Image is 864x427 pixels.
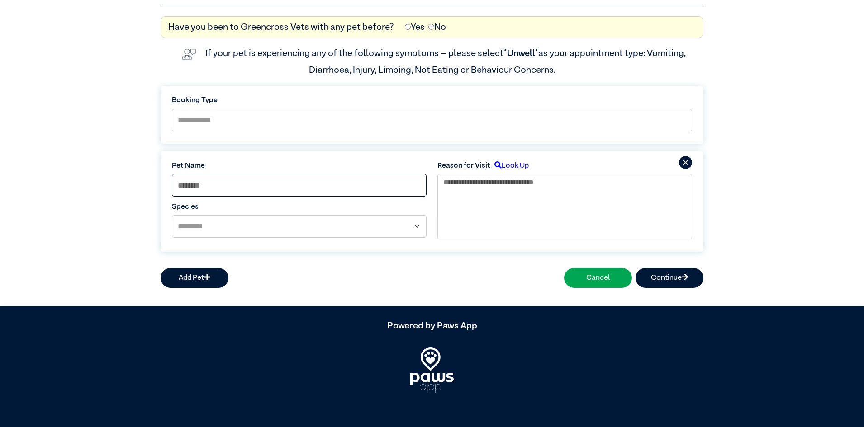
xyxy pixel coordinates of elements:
[636,268,703,288] button: Continue
[172,95,692,106] label: Booking Type
[410,347,454,393] img: PawsApp
[437,160,490,171] label: Reason for Visit
[405,24,411,30] input: Yes
[161,320,703,331] h5: Powered by Paws App
[172,202,427,212] label: Species
[490,160,529,171] label: Look Up
[405,20,425,34] label: Yes
[428,20,446,34] label: No
[428,24,434,30] input: No
[564,268,632,288] button: Cancel
[161,268,228,288] button: Add Pet
[205,49,688,74] label: If your pet is experiencing any of the following symptoms – please select as your appointment typ...
[172,160,427,171] label: Pet Name
[178,45,200,63] img: vet
[503,49,538,58] span: “Unwell”
[168,20,394,34] label: Have you been to Greencross Vets with any pet before?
